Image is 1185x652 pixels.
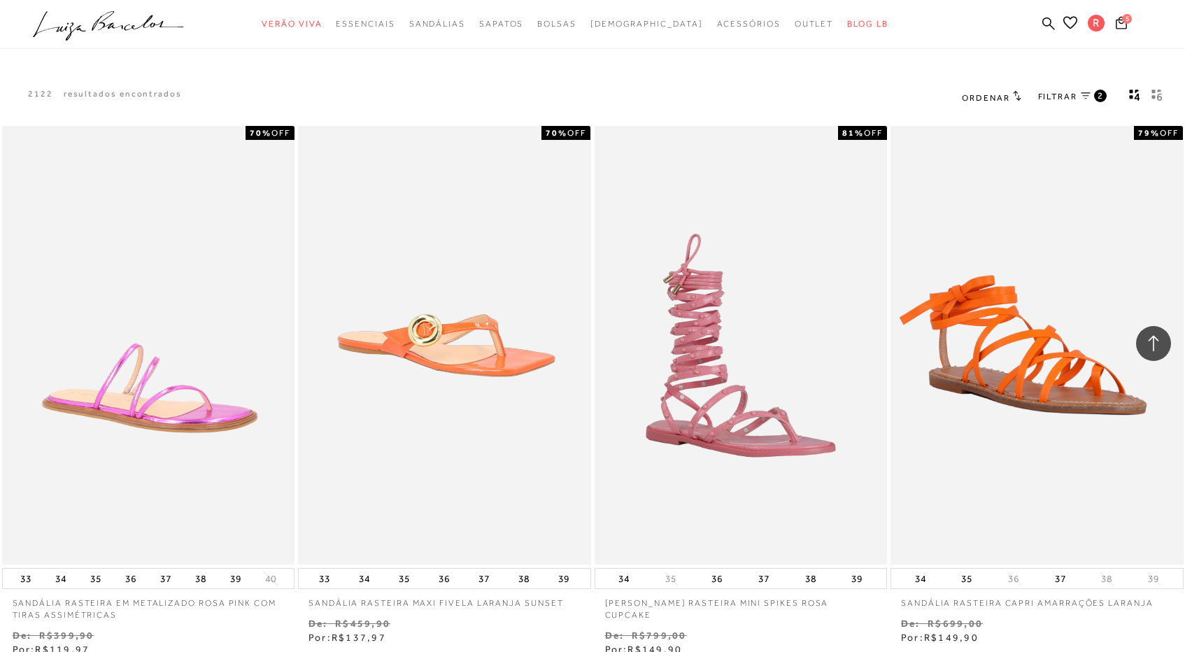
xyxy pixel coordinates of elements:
[1004,572,1023,586] button: 36
[395,569,414,588] button: 35
[1122,14,1132,24] span: 5
[1144,572,1163,586] button: 39
[1098,90,1104,101] span: 2
[514,569,534,588] button: 38
[847,19,888,29] span: BLOG LB
[901,618,921,629] small: De:
[250,128,271,138] strong: 70%
[156,569,176,588] button: 37
[64,88,182,100] p: resultados encontrados
[957,569,977,588] button: 35
[191,569,211,588] button: 38
[1125,88,1144,106] button: Mostrar 4 produtos por linha
[795,11,834,37] a: categoryNavScreenReaderText
[754,569,774,588] button: 37
[16,569,36,588] button: 33
[595,589,888,621] a: [PERSON_NAME] rasteira mini spikes rosa cupcake
[28,88,53,100] p: 2122
[262,19,322,29] span: Verão Viva
[1097,572,1116,586] button: 38
[567,128,586,138] span: OFF
[1038,91,1077,103] span: FILTRAR
[2,589,295,621] a: SANDÁLIA RASTEIRA EM METALIZADO ROSA PINK COM TIRAS ASSIMÉTRICAS
[434,569,454,588] button: 36
[299,128,590,563] img: SANDÁLIA RASTEIRA MAXI FIVELA LARANJA SUNSET
[1088,15,1105,31] span: R
[39,630,94,641] small: R$399,90
[795,19,834,29] span: Outlet
[717,19,781,29] span: Acessórios
[355,569,374,588] button: 34
[911,569,930,588] button: 34
[537,19,576,29] span: Bolsas
[661,572,681,586] button: 35
[554,569,574,588] button: 39
[335,618,390,629] small: R$459,90
[847,569,867,588] button: 39
[51,569,71,588] button: 34
[546,128,567,138] strong: 70%
[892,128,1182,563] img: Sandália rasteira capri amarrações laranja
[801,569,821,588] button: 38
[336,19,395,29] span: Essenciais
[1081,14,1112,36] button: R
[474,569,494,588] button: 37
[315,569,334,588] button: 33
[707,569,727,588] button: 36
[717,11,781,37] a: categoryNavScreenReaderText
[842,128,864,138] strong: 81%
[262,11,322,37] a: categoryNavScreenReaderText
[121,569,141,588] button: 36
[261,572,281,586] button: 40
[632,630,687,641] small: R$799,00
[336,11,395,37] a: categoryNavScreenReaderText
[308,632,386,643] span: Por:
[479,19,523,29] span: Sapatos
[890,589,1184,609] a: Sandália rasteira capri amarrações laranja
[13,630,32,641] small: De:
[901,632,979,643] span: Por:
[3,128,294,563] img: SANDÁLIA RASTEIRA EM METALIZADO ROSA PINK COM TIRAS ASSIMÉTRICAS
[590,19,703,29] span: [DEMOGRAPHIC_DATA]
[614,569,634,588] button: 34
[605,630,625,641] small: De:
[308,618,328,629] small: De:
[962,93,1009,103] span: Ordenar
[1160,128,1179,138] span: OFF
[409,19,465,29] span: Sandálias
[1051,569,1070,588] button: 37
[298,589,591,609] a: SANDÁLIA RASTEIRA MAXI FIVELA LARANJA SUNSET
[1138,128,1160,138] strong: 79%
[479,11,523,37] a: categoryNavScreenReaderText
[1147,88,1167,106] button: gridText6Desc
[537,11,576,37] a: categoryNavScreenReaderText
[864,128,883,138] span: OFF
[1112,15,1131,34] button: 5
[924,632,979,643] span: R$149,90
[271,128,290,138] span: OFF
[596,128,886,563] img: Sandália rasteira mini spikes rosa cupcake
[409,11,465,37] a: categoryNavScreenReaderText
[847,11,888,37] a: BLOG LB
[590,11,703,37] a: noSubCategoriesText
[86,569,106,588] button: 35
[928,618,983,629] small: R$699,00
[332,632,386,643] span: R$137,97
[226,569,246,588] button: 39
